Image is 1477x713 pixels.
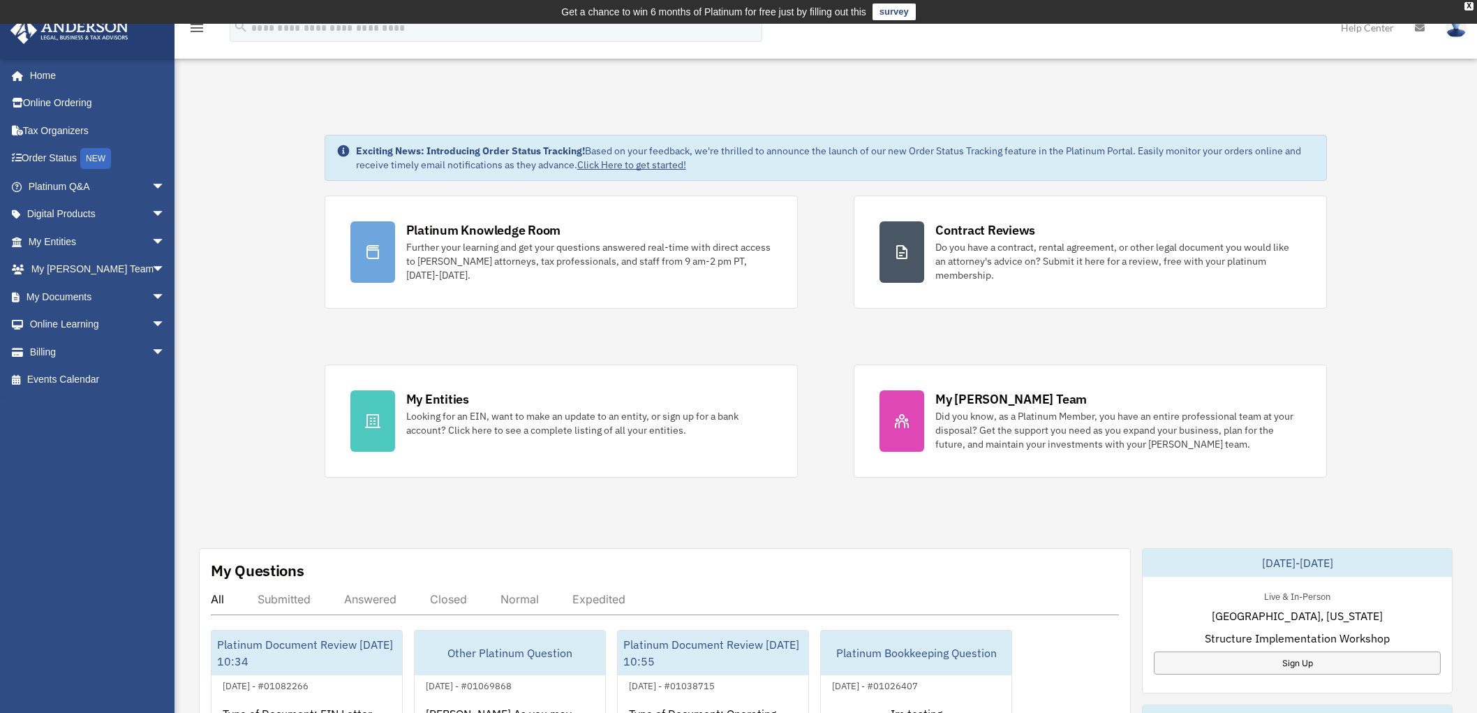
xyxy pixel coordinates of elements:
[935,390,1087,408] div: My [PERSON_NAME] Team
[1446,17,1467,38] img: User Pic
[151,200,179,229] span: arrow_drop_down
[873,3,916,20] a: survey
[10,338,186,366] a: Billingarrow_drop_down
[10,200,186,228] a: Digital Productsarrow_drop_down
[344,592,396,606] div: Answered
[356,144,1316,172] div: Based on your feedback, we're thrilled to announce the launch of our new Order Status Tracking fe...
[935,240,1301,282] div: Do you have a contract, rental agreement, or other legal document you would like an attorney's ad...
[577,159,686,171] a: Click Here to get started!
[500,592,539,606] div: Normal
[151,311,179,339] span: arrow_drop_down
[935,221,1035,239] div: Contract Reviews
[935,409,1301,451] div: Did you know, as a Platinum Member, you have an entire professional team at your disposal? Get th...
[1464,2,1474,10] div: close
[854,365,1327,478] a: My [PERSON_NAME] Team Did you know, as a Platinum Member, you have an entire professional team at...
[325,196,798,309] a: Platinum Knowledge Room Further your learning and get your questions answered real-time with dire...
[211,677,320,692] div: [DATE] - #01082266
[406,409,772,437] div: Looking for an EIN, want to make an update to an entity, or sign up for a bank account? Click her...
[821,631,1011,675] div: Platinum Bookkeeping Question
[211,560,304,581] div: My Questions
[561,3,866,20] div: Get a chance to win 6 months of Platinum for free just by filling out this
[618,631,808,675] div: Platinum Document Review [DATE] 10:55
[151,338,179,367] span: arrow_drop_down
[6,17,133,44] img: Anderson Advisors Platinum Portal
[406,221,561,239] div: Platinum Knowledge Room
[10,256,186,284] a: My [PERSON_NAME] Teamarrow_drop_down
[10,172,186,200] a: Platinum Q&Aarrow_drop_down
[10,89,186,117] a: Online Ordering
[430,592,467,606] div: Closed
[1253,588,1342,603] div: Live & In-Person
[854,196,1327,309] a: Contract Reviews Do you have a contract, rental agreement, or other legal document you would like...
[151,283,179,311] span: arrow_drop_down
[10,283,186,311] a: My Documentsarrow_drop_down
[1212,608,1383,624] span: [GEOGRAPHIC_DATA], [US_STATE]
[151,172,179,201] span: arrow_drop_down
[10,145,186,173] a: Order StatusNEW
[406,240,772,282] div: Further your learning and get your questions answered real-time with direct access to [PERSON_NAM...
[233,19,248,34] i: search
[415,677,523,692] div: [DATE] - #01069868
[821,677,929,692] div: [DATE] - #01026407
[10,228,186,256] a: My Entitiesarrow_drop_down
[80,148,111,169] div: NEW
[188,24,205,36] a: menu
[415,631,605,675] div: Other Platinum Question
[1143,549,1452,577] div: [DATE]-[DATE]
[188,20,205,36] i: menu
[10,366,186,394] a: Events Calendar
[1154,652,1441,675] a: Sign Up
[151,228,179,256] span: arrow_drop_down
[258,592,311,606] div: Submitted
[211,631,402,675] div: Platinum Document Review [DATE] 10:34
[211,592,224,606] div: All
[10,117,186,145] a: Tax Organizers
[356,145,585,157] strong: Exciting News: Introducing Order Status Tracking!
[1205,630,1390,647] span: Structure Implementation Workshop
[406,390,469,408] div: My Entities
[10,61,179,89] a: Home
[10,311,186,339] a: Online Learningarrow_drop_down
[618,677,726,692] div: [DATE] - #01038715
[151,256,179,284] span: arrow_drop_down
[325,365,798,478] a: My Entities Looking for an EIN, want to make an update to an entity, or sign up for a bank accoun...
[572,592,625,606] div: Expedited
